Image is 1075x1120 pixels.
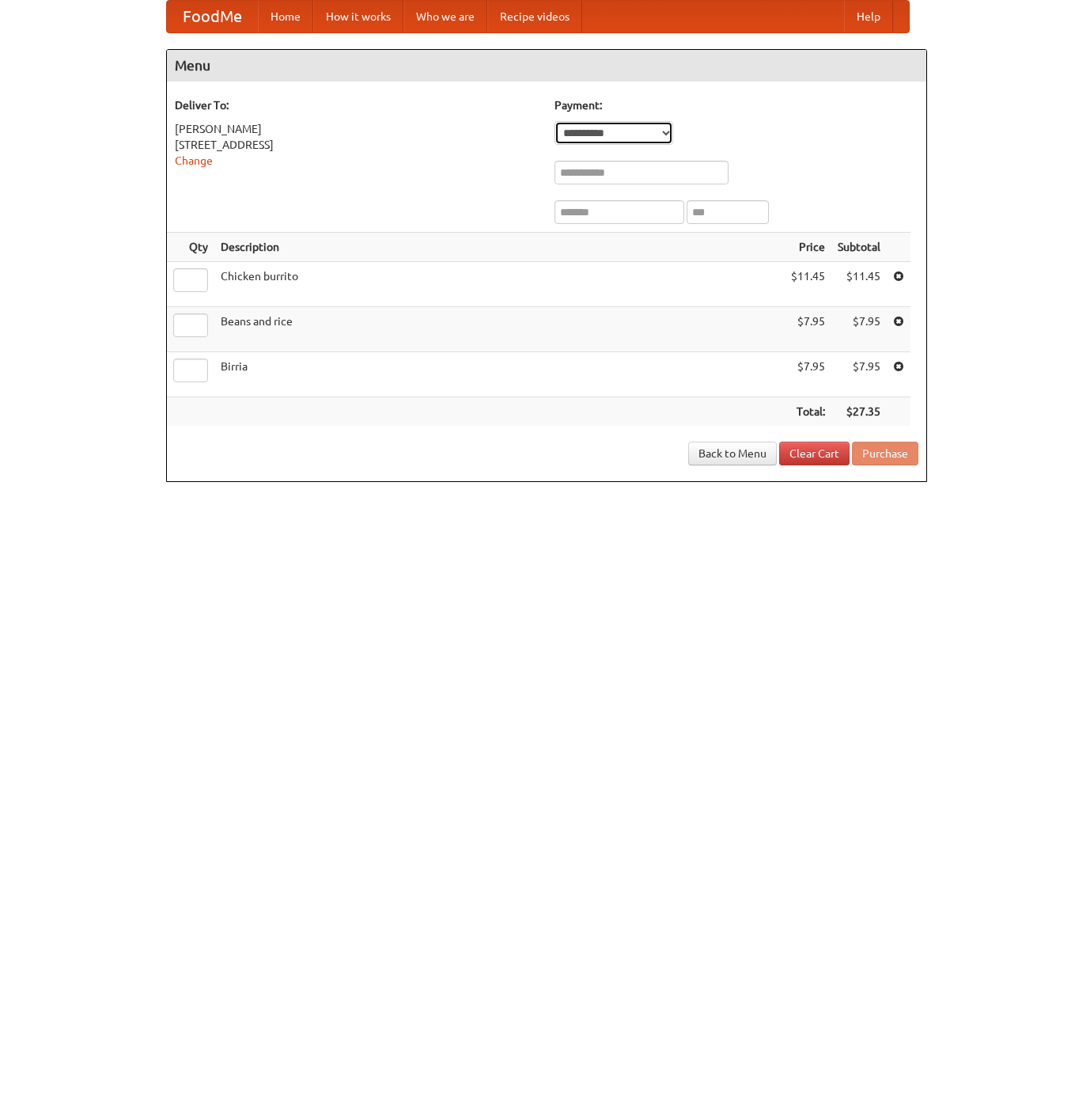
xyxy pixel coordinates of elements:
a: Clear Cart [779,442,850,465]
a: FoodMe [167,1,258,32]
td: $7.95 [785,307,831,352]
th: Subtotal [831,233,887,262]
a: Recipe videos [487,1,582,32]
a: Change [175,154,213,167]
th: Qty [167,233,214,262]
th: Price [785,233,831,262]
th: Total: [785,397,831,427]
a: Home [258,1,313,32]
h4: Menu [167,50,926,82]
td: $7.95 [831,307,887,352]
th: Description [214,233,785,262]
td: Chicken burrito [214,262,785,307]
th: $27.35 [831,397,887,427]
div: [STREET_ADDRESS] [175,137,539,153]
td: $7.95 [831,352,887,397]
h5: Deliver To: [175,97,539,113]
a: Back to Menu [688,442,777,465]
h5: Payment: [555,97,918,113]
td: Beans and rice [214,307,785,352]
td: $11.45 [785,262,831,307]
td: Birria [214,352,785,397]
button: Purchase [852,442,918,465]
a: How it works [313,1,403,32]
a: Who we are [403,1,487,32]
div: [PERSON_NAME] [175,121,539,137]
td: $11.45 [831,262,887,307]
a: Help [844,1,893,32]
td: $7.95 [785,352,831,397]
